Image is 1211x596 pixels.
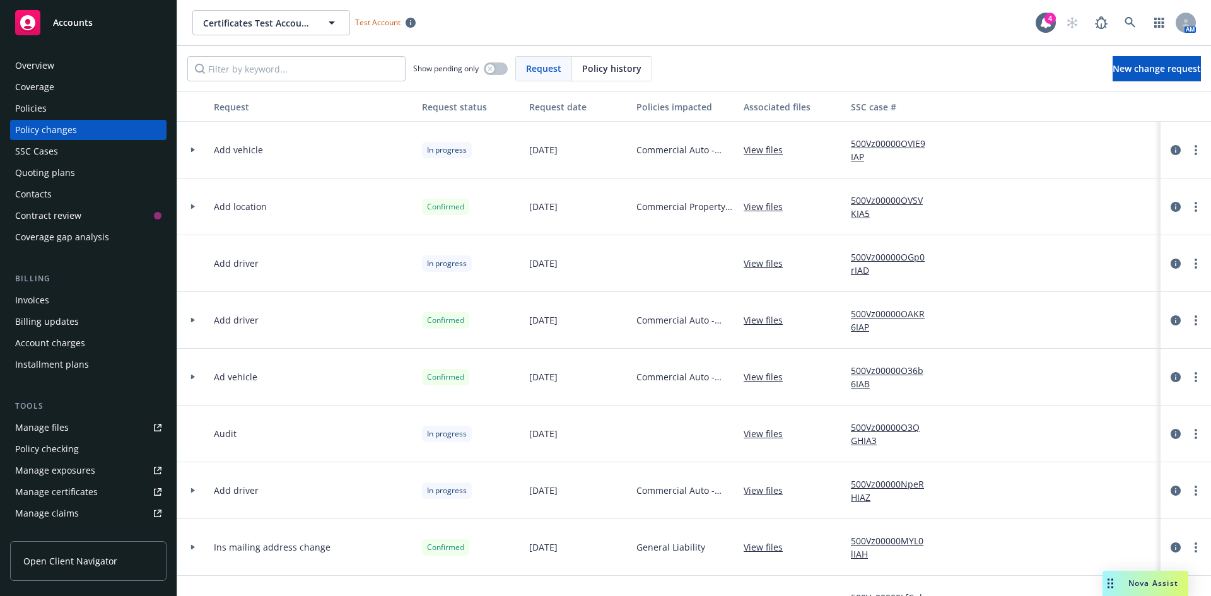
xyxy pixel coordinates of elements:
span: Show pending only [413,63,479,74]
span: Ins mailing address change [214,540,331,554]
a: Account charges [10,333,167,353]
div: 4 [1044,10,1056,21]
span: [DATE] [529,200,558,213]
span: Commercial Auto - TEst [636,313,734,327]
a: more [1188,199,1203,214]
span: In progress [427,258,467,269]
a: SSC Cases [10,141,167,161]
a: 500Vz00000O3QGHIA3 [851,421,935,447]
a: more [1188,483,1203,498]
a: Overview [10,56,167,76]
div: Toggle Row Expanded [177,519,209,576]
span: [DATE] [529,484,558,497]
a: Coverage [10,77,167,97]
a: Switch app [1147,10,1172,35]
span: General Liability [636,540,705,554]
span: Confirmed [427,542,464,553]
a: more [1188,143,1203,158]
a: more [1188,426,1203,441]
div: Toggle Row Expanded [177,122,209,178]
a: circleInformation [1168,199,1183,214]
a: Contacts [10,184,167,204]
a: circleInformation [1168,256,1183,271]
a: circleInformation [1168,483,1183,498]
div: Request date [529,100,626,114]
span: Confirmed [427,315,464,326]
a: New change request [1113,56,1201,81]
span: [DATE] [529,540,558,554]
span: Confirmed [427,201,464,213]
div: Contacts [15,184,52,204]
a: Invoices [10,290,167,310]
div: Policies [15,98,47,119]
span: In progress [427,428,467,440]
a: 500Vz00000NpeRHIAZ [851,477,935,504]
a: more [1188,313,1203,328]
a: circleInformation [1168,540,1183,555]
a: Billing updates [10,312,167,332]
span: Add driver [214,484,259,497]
button: Request status [417,91,524,122]
div: Manage BORs [15,525,74,545]
div: Coverage gap analysis [15,227,109,247]
div: Installment plans [15,354,89,375]
a: Manage exposures [10,460,167,481]
div: SSC case # [851,100,935,114]
div: SSC Cases [15,141,58,161]
div: Manage certificates [15,482,98,502]
div: Toggle Row Expanded [177,462,209,519]
a: circleInformation [1168,426,1183,441]
span: [DATE] [529,427,558,440]
span: Accounts [53,18,93,28]
a: Report a Bug [1089,10,1114,35]
a: View files [744,370,793,383]
button: Request date [524,91,631,122]
a: Manage certificates [10,482,167,502]
span: Test Account [355,17,401,28]
span: Commercial Auto - TEst [636,143,734,156]
input: Filter by keyword... [187,56,406,81]
div: Policy changes [15,120,77,140]
span: Test Account [350,16,421,29]
a: View files [744,257,793,270]
span: Request [526,62,561,75]
div: Account charges [15,333,85,353]
button: SSC case # [846,91,940,122]
a: Start snowing [1060,10,1085,35]
a: 500Vz00000OVIE9IAP [851,137,935,163]
span: Add location [214,200,267,213]
div: Coverage [15,77,54,97]
span: Add driver [214,257,259,270]
a: View files [744,540,793,554]
a: circleInformation [1168,370,1183,385]
button: Certificates Test Account LLC [192,10,350,35]
span: [DATE] [529,370,558,383]
span: Commercial Auto - TEst [636,484,734,497]
a: View files [744,143,793,156]
div: Manage exposures [15,460,95,481]
span: Commercial Auto - TEst [636,370,734,383]
a: View files [744,200,793,213]
div: Toggle Row Expanded [177,406,209,462]
span: Open Client Navigator [23,554,117,568]
div: Associated files [744,100,841,114]
span: Add vehicle [214,143,263,156]
a: 500Vz00000MYL0lIAH [851,534,935,561]
button: Associated files [739,91,846,122]
div: Toggle Row Expanded [177,235,209,292]
a: 500Vz00000OGp0rIAD [851,250,935,277]
a: Accounts [10,5,167,40]
span: Audit [214,427,237,440]
a: 500Vz00000O36b6IAB [851,364,935,390]
div: Request [214,100,412,114]
div: Manage claims [15,503,79,523]
div: Drag to move [1103,571,1118,596]
span: Commercial Property - MM123 Quoting plan test policy [636,200,734,213]
a: Installment plans [10,354,167,375]
div: Tools [10,400,167,412]
span: Add driver [214,313,259,327]
span: New change request [1113,62,1201,74]
div: Contract review [15,206,81,226]
a: Policies [10,98,167,119]
a: Coverage gap analysis [10,227,167,247]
